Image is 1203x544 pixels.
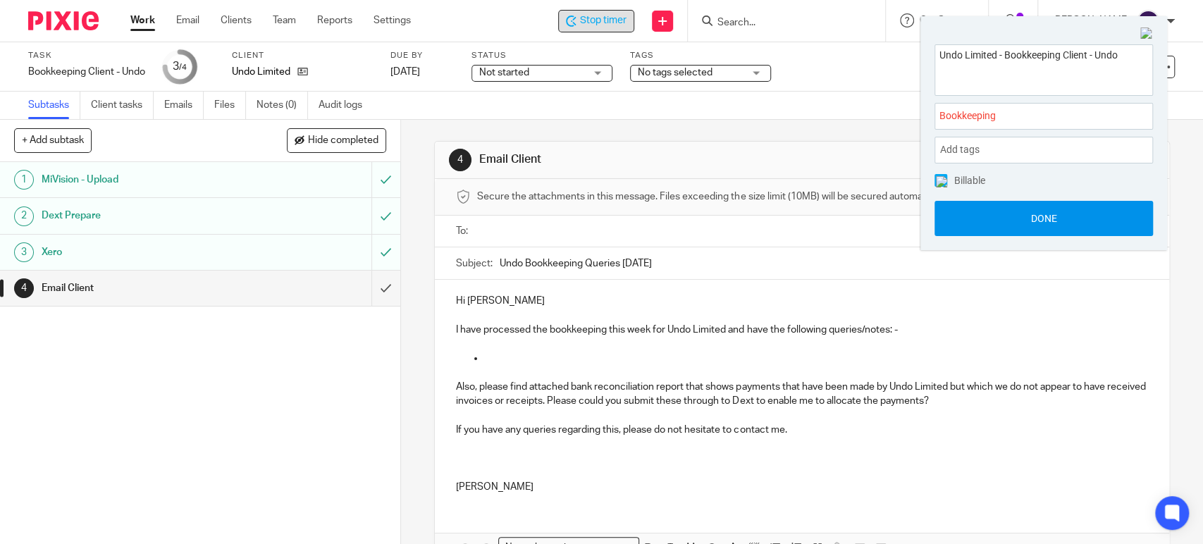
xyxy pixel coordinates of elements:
[471,50,612,61] label: Status
[390,67,420,77] span: [DATE]
[934,103,1153,130] div: Project: Bookkeeping
[14,128,92,152] button: + Add subtask
[477,190,949,204] span: Secure the attachments in this message. Files exceeding the size limit (10MB) will be secured aut...
[456,224,471,238] label: To:
[176,13,199,27] a: Email
[456,423,1147,437] p: If you have any queries regarding this, please do not hesitate to contact me.
[164,92,204,119] a: Emails
[317,13,352,27] a: Reports
[273,13,296,27] a: Team
[14,242,34,262] div: 3
[390,50,454,61] label: Due by
[940,139,987,161] span: Add tags
[319,92,373,119] a: Audit logs
[214,92,246,119] a: Files
[179,63,187,71] small: /4
[479,68,529,78] span: Not started
[42,205,252,226] h1: Dext Prepare
[308,135,378,147] span: Hide completed
[14,206,34,226] div: 2
[449,149,471,171] div: 4
[232,65,290,79] p: Undo Limited
[42,278,252,299] h1: Email Client
[232,50,373,61] label: Client
[221,13,252,27] a: Clients
[14,170,34,190] div: 1
[558,10,634,32] div: Undo Limited - Bookkeeping Client - Undo
[287,128,386,152] button: Hide completed
[1052,13,1130,27] p: [PERSON_NAME]
[42,169,252,190] h1: MiVision - Upload
[934,201,1153,236] button: Done
[638,68,712,78] span: No tags selected
[42,242,252,263] h1: Xero
[173,58,187,75] div: 3
[939,109,1117,123] span: Bookkeeping
[456,323,1147,337] p: I have processed the bookkeeping this week for Undo Limited and have the following queries/notes: -
[28,92,80,119] a: Subtasks
[456,380,1147,409] p: Also, please find attached bank reconciliation report that shows payments that have been made by ...
[479,152,832,167] h1: Email Client
[456,294,1147,308] p: Hi [PERSON_NAME]
[28,11,99,30] img: Pixie
[456,480,1147,494] p: [PERSON_NAME]
[935,45,1152,91] textarea: Undo Limited - Bookkeeping Client - Undo
[257,92,308,119] a: Notes (0)
[1137,10,1159,32] img: svg%3E
[580,13,627,28] span: Stop timer
[91,92,154,119] a: Client tasks
[630,50,771,61] label: Tags
[716,17,843,30] input: Search
[14,278,34,298] div: 4
[28,50,145,61] label: Task
[374,13,411,27] a: Settings
[130,13,155,27] a: Work
[936,176,947,187] img: checked.png
[1140,27,1153,40] img: Close
[456,256,493,271] label: Subject:
[954,175,985,185] span: Billable
[28,65,145,79] div: Bookkeeping Client - Undo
